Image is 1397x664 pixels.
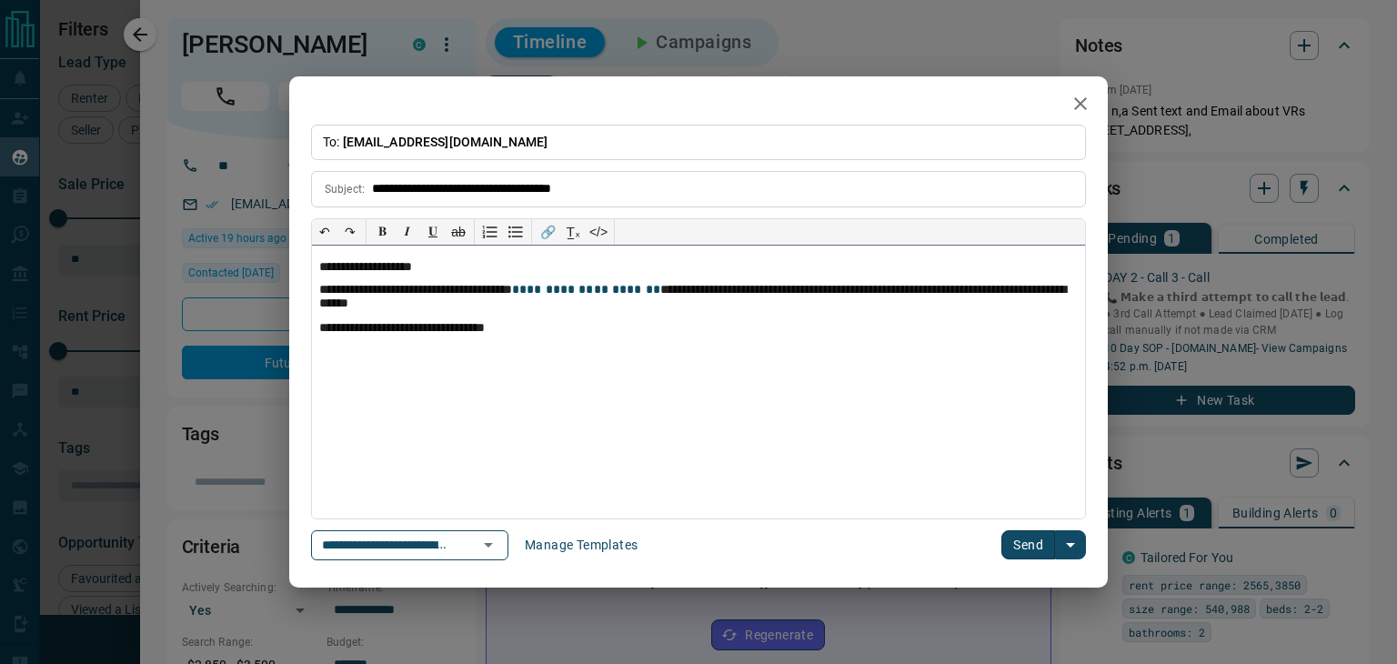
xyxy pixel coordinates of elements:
[560,219,586,245] button: T̲ₓ
[369,219,395,245] button: 𝐁
[586,219,611,245] button: </>
[535,219,560,245] button: 🔗
[451,225,466,239] s: ab
[477,219,503,245] button: Numbered list
[325,181,365,197] p: Subject:
[343,135,548,149] span: [EMAIL_ADDRESS][DOMAIN_NAME]
[337,219,363,245] button: ↷
[514,530,648,559] button: Manage Templates
[1001,530,1086,559] div: split button
[428,224,437,238] span: 𝐔
[312,219,337,245] button: ↶
[446,219,471,245] button: ab
[476,532,501,558] button: Open
[503,219,528,245] button: Bullet list
[311,125,1086,160] p: To:
[395,219,420,245] button: 𝑰
[1001,530,1055,559] button: Send
[420,219,446,245] button: 𝐔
